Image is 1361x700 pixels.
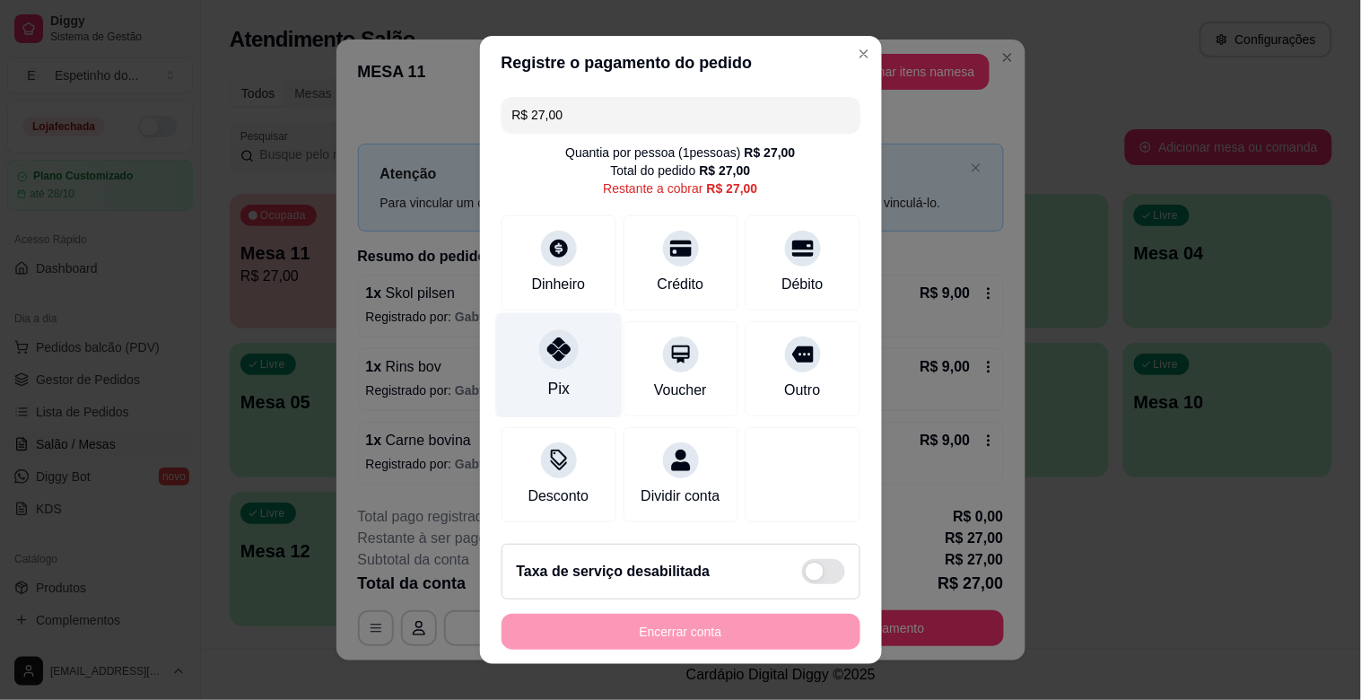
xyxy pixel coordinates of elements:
div: Quantia por pessoa ( 1 pessoas) [565,144,795,162]
div: Dinheiro [532,274,586,295]
div: Desconto [528,486,589,507]
div: Restante a cobrar [603,179,757,197]
div: Voucher [654,380,707,401]
div: Pix [547,377,569,400]
div: Crédito [658,274,704,295]
div: R$ 27,00 [707,179,758,197]
header: Registre o pagamento do pedido [480,36,882,90]
div: Débito [781,274,823,295]
div: R$ 27,00 [700,162,751,179]
input: Ex.: hambúrguer de cordeiro [512,97,850,133]
div: Dividir conta [641,486,720,507]
h2: Taxa de serviço desabilitada [517,561,711,582]
button: Close [850,39,878,68]
div: R$ 27,00 [745,144,796,162]
div: Total do pedido [611,162,751,179]
div: Outro [784,380,820,401]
